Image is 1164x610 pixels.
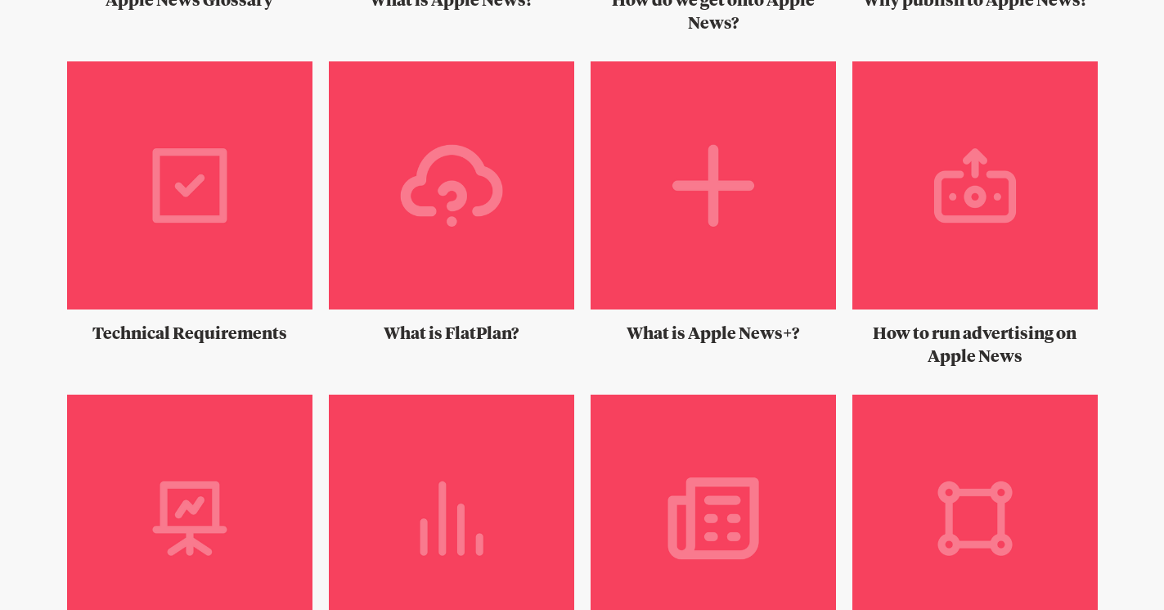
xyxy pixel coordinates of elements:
a: What is FlatPlan? [329,61,574,345]
a: What is Apple News+? [591,61,836,345]
h2: What is Apple News+? [591,323,836,346]
h2: How to run advertising on Apple News [852,323,1098,368]
a: How to run advertising on Apple News [852,61,1098,368]
a: Technical Requirements [67,61,312,345]
h2: What is FlatPlan? [329,323,574,346]
h2: Technical Requirements [67,323,312,346]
